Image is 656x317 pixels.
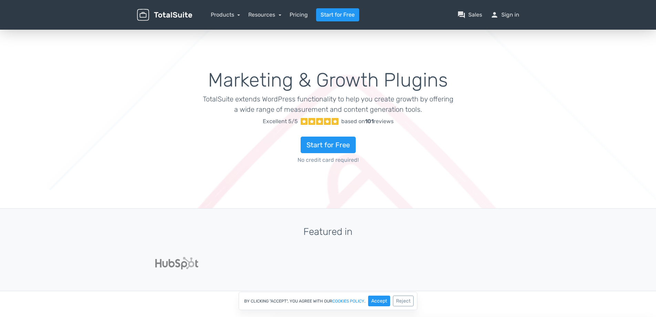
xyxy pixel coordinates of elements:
img: Hubspot [155,257,198,269]
img: TotalSuite for WordPress [137,9,192,21]
a: Pricing [290,11,308,19]
a: Products [211,11,240,18]
strong: 101 [365,118,374,125]
div: By clicking "Accept", you agree with our . [239,292,417,310]
span: No credit card required! [202,156,454,164]
h3: Featured in [137,227,519,237]
a: Resources [248,11,281,18]
p: TotalSuite extends WordPress functionality to help you create growth by offering a wide range of ... [202,94,454,115]
span: question_answer [457,11,466,19]
a: personSign in [490,11,519,19]
a: Start for Free [316,8,359,21]
a: Excellent 5/5 based on101reviews [202,115,454,128]
button: Accept [368,296,390,306]
span: person [490,11,499,19]
button: Reject [393,296,414,306]
div: based on reviews [341,117,394,126]
a: Start for Free [301,137,356,153]
a: cookies policy [332,299,364,303]
a: question_answerSales [457,11,482,19]
h1: Marketing & Growth Plugins [202,70,454,91]
span: Excellent 5/5 [263,117,298,126]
